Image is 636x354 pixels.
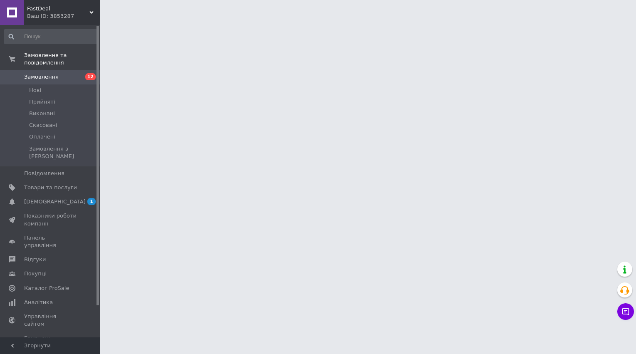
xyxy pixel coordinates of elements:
[29,145,97,160] span: Замовлення з [PERSON_NAME]
[24,285,69,292] span: Каталог ProSale
[24,313,77,328] span: Управління сайтом
[29,121,57,129] span: Скасовані
[24,334,77,349] span: Гаманець компанії
[85,73,96,80] span: 12
[29,87,41,94] span: Нові
[617,303,634,320] button: Чат з покупцем
[24,170,64,177] span: Повідомлення
[29,98,55,106] span: Прийняті
[87,198,96,205] span: 1
[24,299,53,306] span: Аналітика
[24,270,47,277] span: Покупці
[27,5,89,12] span: FastDeal
[24,198,86,205] span: [DEMOGRAPHIC_DATA]
[29,133,55,141] span: Оплачені
[27,12,100,20] div: Ваш ID: 3853287
[24,52,100,67] span: Замовлення та повідомлення
[24,234,77,249] span: Панель управління
[4,29,98,44] input: Пошук
[24,73,59,81] span: Замовлення
[24,184,77,191] span: Товари та послуги
[24,212,77,227] span: Показники роботи компанії
[29,110,55,117] span: Виконані
[24,256,46,263] span: Відгуки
